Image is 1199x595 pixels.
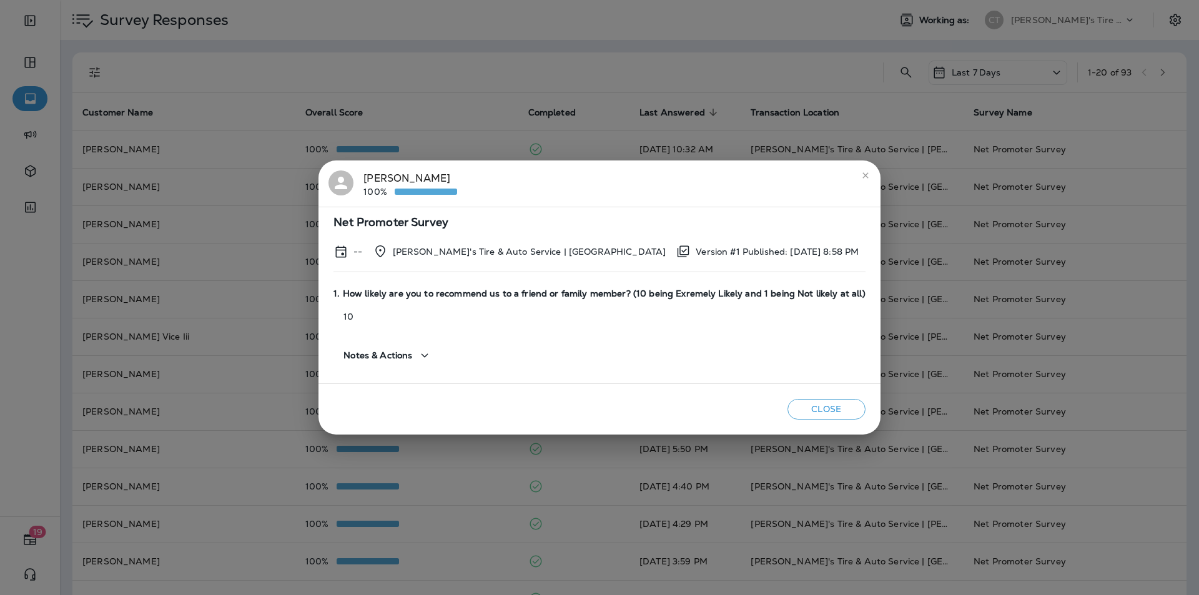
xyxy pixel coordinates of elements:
[343,350,412,361] span: Notes & Actions
[333,288,865,299] span: 1. How likely are you to recommend us to a friend or family member? (10 being Exremely Likely and...
[363,187,395,197] p: 100%
[696,247,859,257] p: Version #1 Published: [DATE] 8:58 PM
[333,217,865,228] span: Net Promoter Survey
[333,312,865,322] p: 10
[856,165,876,185] button: close
[333,338,442,373] button: Notes & Actions
[363,170,457,197] div: [PERSON_NAME]
[353,247,362,257] p: --
[787,399,866,420] button: Close
[393,247,666,257] p: [PERSON_NAME]'s Tire & Auto Service | [GEOGRAPHIC_DATA]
